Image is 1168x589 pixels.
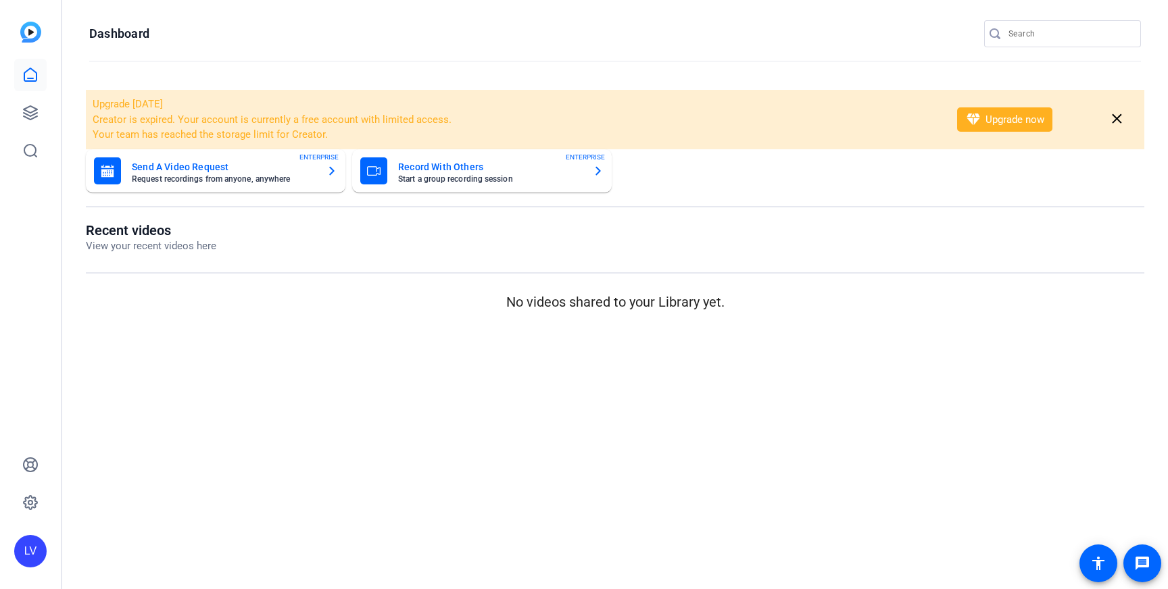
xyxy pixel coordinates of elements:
span: Upgrade [DATE] [93,98,163,110]
mat-icon: diamond [965,111,981,128]
input: Search [1008,26,1130,42]
li: Your team has reached the storage limit for Creator. [93,127,940,143]
p: No videos shared to your Library yet. [86,292,1144,312]
h1: Dashboard [89,26,149,42]
mat-card-title: Send A Video Request [132,159,316,175]
span: ENTERPRISE [566,152,605,162]
mat-card-subtitle: Request recordings from anyone, anywhere [132,175,316,183]
li: Creator is expired. Your account is currently a free account with limited access. [93,112,940,128]
mat-card-title: Record With Others [398,159,582,175]
div: LV [14,535,47,567]
h1: Recent videos [86,222,216,238]
button: Record With OthersStart a group recording sessionENTERPRISE [352,149,612,193]
p: View your recent videos here [86,238,216,254]
button: Upgrade now [957,107,1052,132]
button: Send A Video RequestRequest recordings from anyone, anywhereENTERPRISE [86,149,345,193]
mat-icon: message [1134,555,1150,571]
mat-icon: accessibility [1090,555,1106,571]
mat-card-subtitle: Start a group recording session [398,175,582,183]
img: blue-gradient.svg [20,22,41,43]
mat-icon: close [1109,111,1125,128]
span: ENTERPRISE [299,152,339,162]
